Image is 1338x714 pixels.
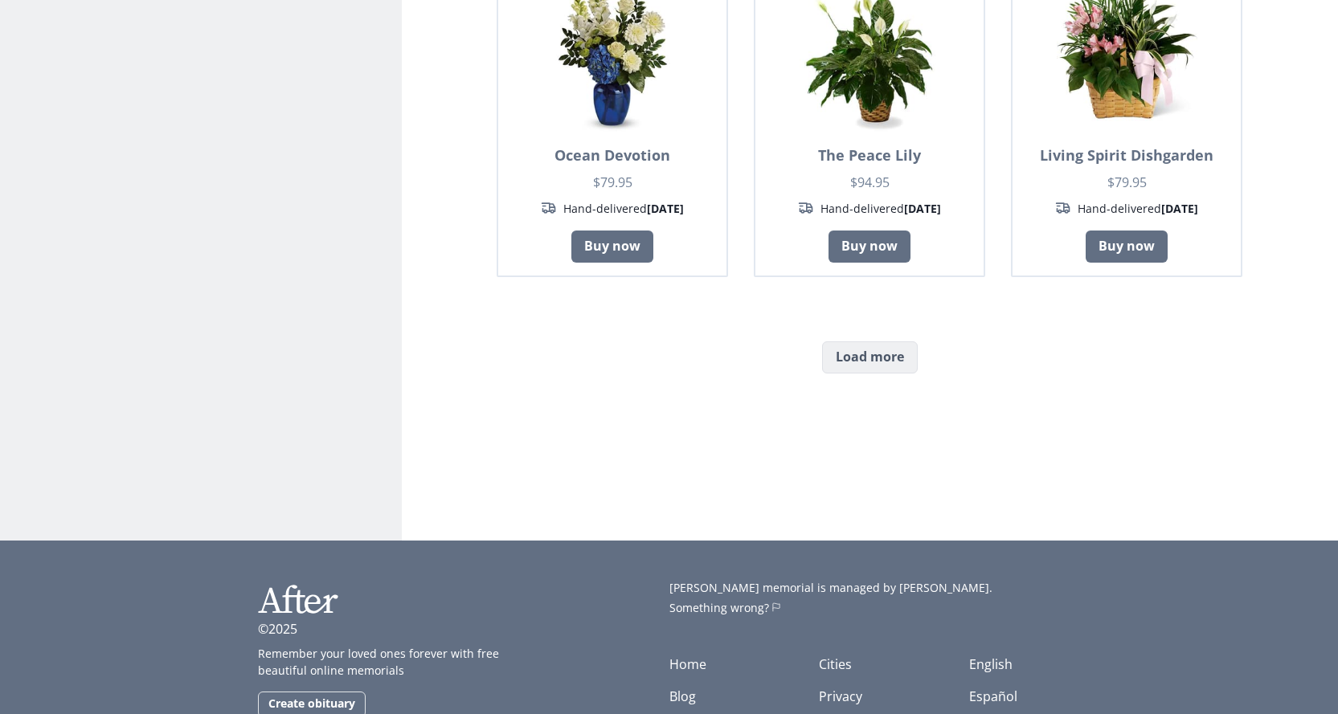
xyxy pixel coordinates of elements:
[669,599,1081,616] a: Something wrong?
[1086,231,1168,263] a: Buy now
[258,645,515,679] p: Remember your loved ones forever with free beautiful online memorials
[822,341,918,373] button: Load more
[969,687,1017,705] a: Español
[829,231,910,263] a: Buy now
[969,655,1081,706] ul: Language list
[819,655,852,673] a: Cities
[571,231,653,263] a: Buy now
[258,619,297,639] p: ©2025
[969,655,1013,673] a: English
[669,580,992,595] span: [PERSON_NAME] memorial is managed by [PERSON_NAME].
[669,655,706,673] a: Home
[819,687,862,705] a: Privacy
[669,687,696,705] a: Blog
